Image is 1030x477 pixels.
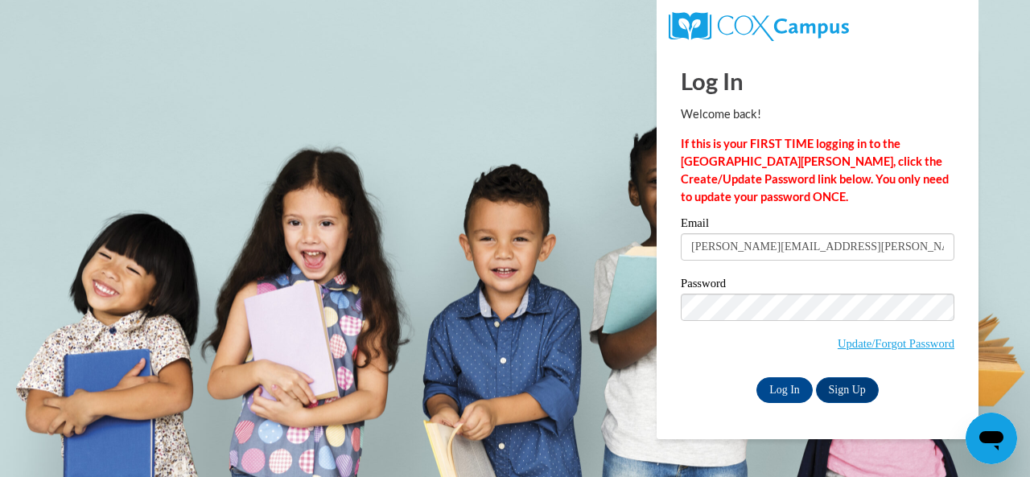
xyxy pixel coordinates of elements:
[681,64,954,97] h1: Log In
[681,105,954,123] p: Welcome back!
[681,278,954,294] label: Password
[756,377,813,403] input: Log In
[838,337,954,350] a: Update/Forgot Password
[669,12,849,41] img: COX Campus
[816,377,879,403] a: Sign Up
[681,217,954,233] label: Email
[966,413,1017,464] iframe: Button to launch messaging window
[681,137,949,204] strong: If this is your FIRST TIME logging in to the [GEOGRAPHIC_DATA][PERSON_NAME], click the Create/Upd...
